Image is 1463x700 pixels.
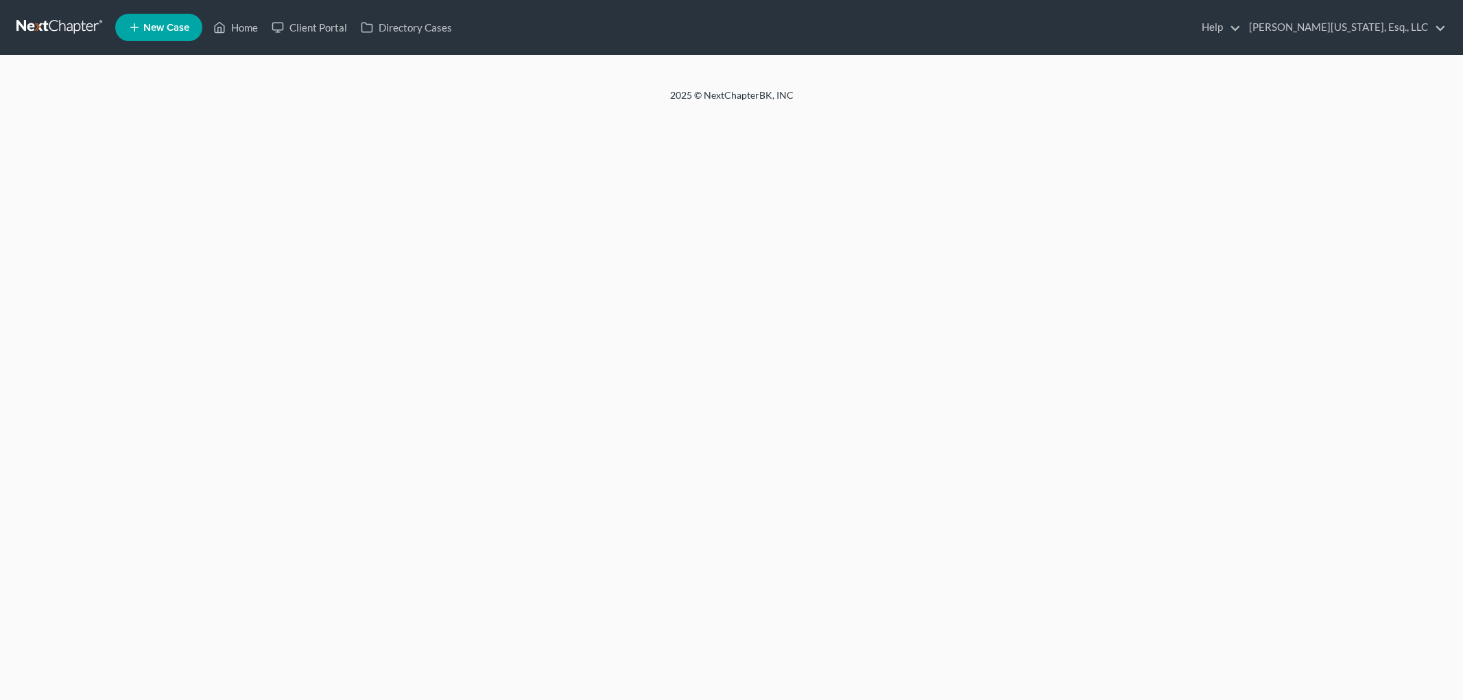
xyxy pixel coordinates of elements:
[1242,15,1446,40] a: [PERSON_NAME][US_STATE], Esq., LLC
[1195,15,1241,40] a: Help
[265,15,354,40] a: Client Portal
[341,88,1123,113] div: 2025 © NextChapterBK, INC
[115,14,202,41] new-legal-case-button: New Case
[354,15,459,40] a: Directory Cases
[206,15,265,40] a: Home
